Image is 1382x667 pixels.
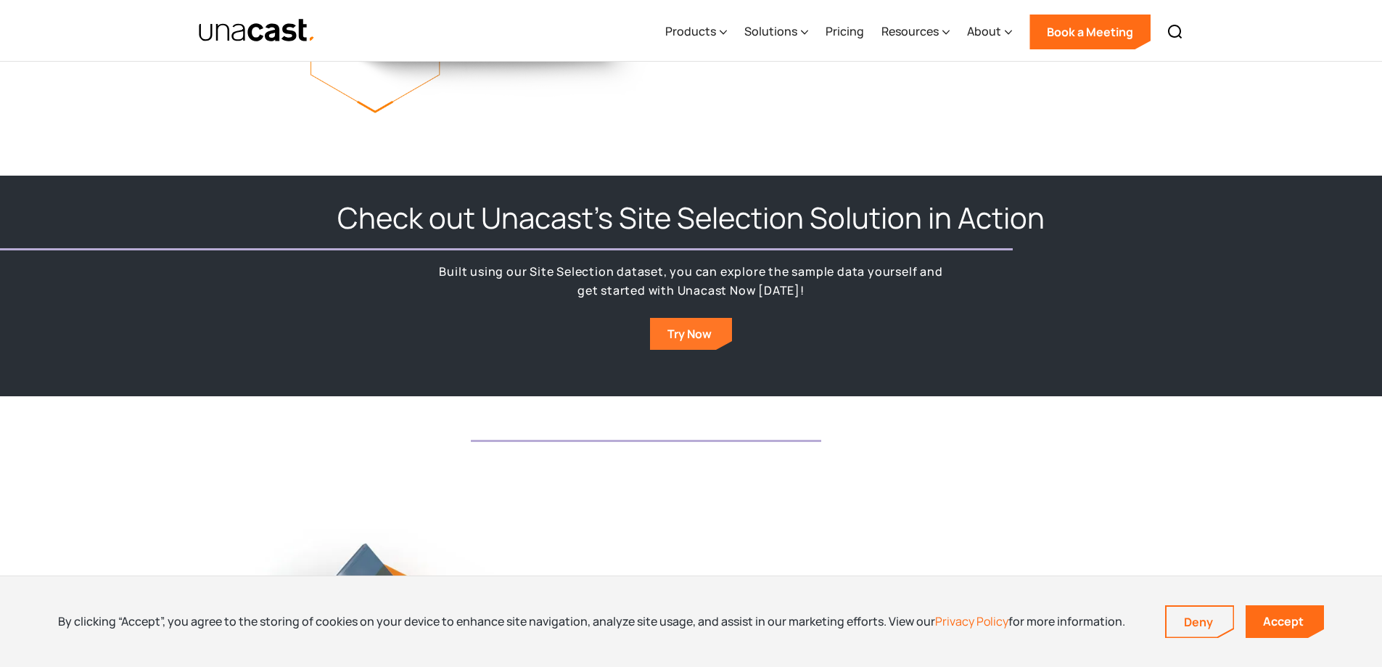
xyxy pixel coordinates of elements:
[650,318,732,350] a: Try Now
[58,613,1125,629] div: By clicking “Accept”, you agree to the storing of cookies on your device to enhance site navigati...
[826,2,864,62] a: Pricing
[1029,15,1151,49] a: Book a Meeting
[1167,607,1233,637] a: Deny
[198,18,316,44] a: home
[1167,23,1184,41] img: Search icon
[881,2,950,62] div: Resources
[1246,605,1324,638] a: Accept
[881,22,939,40] div: Resources
[436,262,947,300] p: Built using our Site Selection dataset, you can explore the sample data yourself and get started ...
[665,2,727,62] div: Products
[665,22,716,40] div: Products
[744,2,808,62] div: Solutions
[967,22,1001,40] div: About
[744,22,797,40] div: Solutions
[967,2,1012,62] div: About
[198,18,316,44] img: Unacast text logo
[935,613,1008,629] a: Privacy Policy
[337,199,1045,237] h2: Check out Unacast’s Site Selection Solution in Action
